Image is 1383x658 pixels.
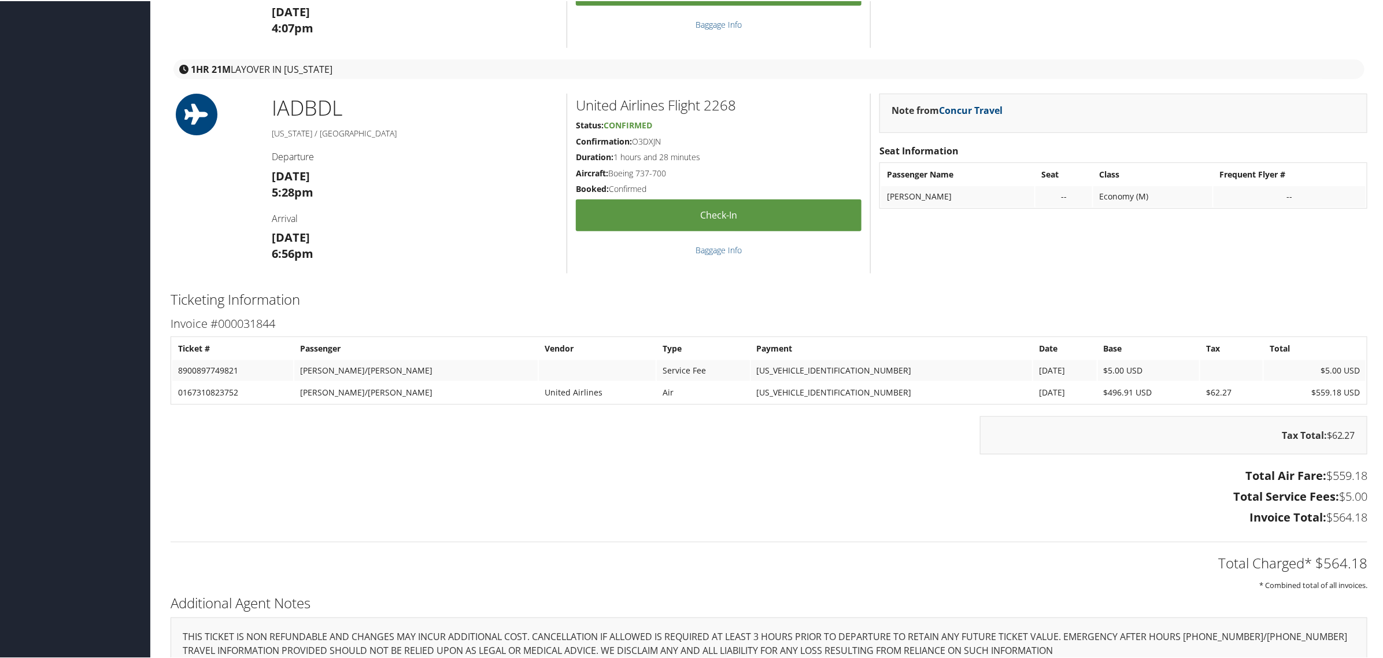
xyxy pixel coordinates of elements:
[1033,337,1097,358] th: Date
[576,182,609,193] strong: Booked:
[272,167,310,183] strong: [DATE]
[191,62,231,75] strong: 1HR 21M
[1245,467,1326,482] strong: Total Air Fare:
[171,508,1367,524] h3: $564.18
[576,167,861,178] h5: Boeing 737-700
[171,467,1367,483] h3: $559.18
[272,228,310,244] strong: [DATE]
[272,3,310,19] strong: [DATE]
[1249,508,1326,524] strong: Invoice Total:
[576,94,861,114] h2: United Airlines Flight 2268
[576,135,632,146] strong: Confirmation:
[1093,185,1212,206] td: Economy (M)
[1219,190,1360,201] div: --
[172,359,293,380] td: 8900897749821
[171,315,1367,331] h3: Invoice #000031844
[272,19,313,35] strong: 4:07pm
[657,337,749,358] th: Type
[751,359,1032,380] td: [US_VEHICLE_IDENTIFICATION_NUMBER]
[294,381,537,402] td: [PERSON_NAME]/[PERSON_NAME]
[294,337,537,358] th: Passenger
[272,127,558,138] h5: [US_STATE] / [GEOGRAPHIC_DATA]
[272,211,558,224] h4: Arrival
[576,182,861,194] h5: Confirmed
[879,143,959,156] strong: Seat Information
[1036,163,1092,184] th: Seat
[172,381,293,402] td: 0167310823752
[1200,381,1263,402] td: $62.27
[892,103,1003,116] strong: Note from
[657,359,749,380] td: Service Fee
[576,198,861,230] a: Check-in
[171,592,1367,612] h2: Additional Agent Notes
[1098,381,1200,402] td: $496.91 USD
[576,150,613,161] strong: Duration:
[1098,359,1200,380] td: $5.00 USD
[1259,579,1367,589] small: * Combined total of all invoices.
[294,359,537,380] td: [PERSON_NAME]/[PERSON_NAME]
[272,245,313,260] strong: 6:56pm
[576,119,604,130] strong: Status:
[604,119,652,130] span: Confirmed
[751,337,1032,358] th: Payment
[881,163,1034,184] th: Passenger Name
[1214,163,1366,184] th: Frequent Flyer #
[272,183,313,199] strong: 5:28pm
[576,150,861,162] h5: 1 hours and 28 minutes
[1233,487,1339,503] strong: Total Service Fees:
[272,149,558,162] h4: Departure
[272,93,558,121] h1: IAD BDL
[1264,337,1366,358] th: Total
[1033,359,1097,380] td: [DATE]
[751,381,1032,402] td: [US_VEHICLE_IDENTIFICATION_NUMBER]
[657,381,749,402] td: Air
[171,487,1367,504] h3: $5.00
[1282,428,1327,441] strong: Tax Total:
[881,185,1034,206] td: [PERSON_NAME]
[1200,337,1263,358] th: Tax
[172,337,293,358] th: Ticket #
[1033,381,1097,402] td: [DATE]
[539,381,656,402] td: United Airlines
[576,167,608,178] strong: Aircraft:
[1264,381,1366,402] td: $559.18 USD
[696,243,742,254] a: Baggage Info
[939,103,1003,116] a: Concur Travel
[171,552,1367,572] h2: Total Charged* $564.18
[183,642,1355,657] p: TRAVEL INFORMATION PROVIDED SHOULD NOT BE RELIED UPON AS LEGAL OR MEDICAL ADVICE. WE DISCLAIM ANY...
[1093,163,1212,184] th: Class
[980,415,1367,453] div: $62.27
[696,18,742,29] a: Baggage Info
[1098,337,1200,358] th: Base
[1041,190,1086,201] div: --
[1264,359,1366,380] td: $5.00 USD
[171,289,1367,308] h2: Ticketing Information
[173,58,1364,78] div: layover in [US_STATE]
[539,337,656,358] th: Vendor
[576,135,861,146] h5: O3DXJN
